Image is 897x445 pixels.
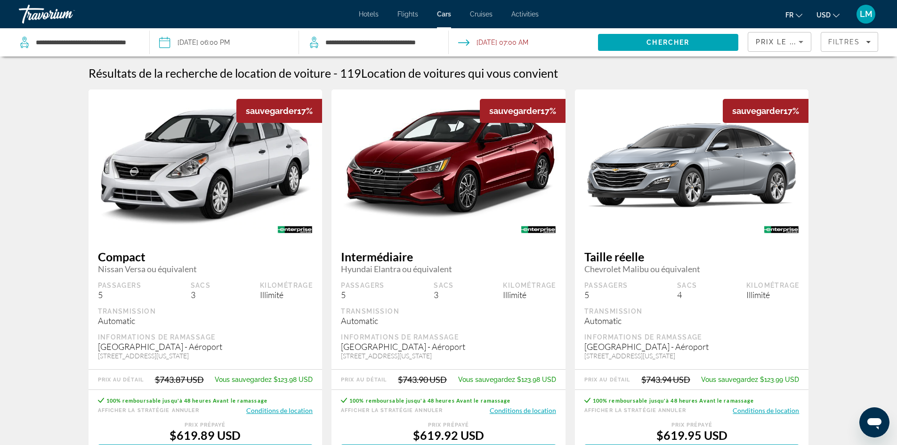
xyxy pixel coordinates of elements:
div: 3 [191,290,211,300]
a: Cars [437,10,451,18]
div: Informations de ramassage [584,333,800,341]
div: Illimité [503,290,556,300]
div: 17% [723,99,808,123]
button: Pickup date: Jul 10, 2026 06:00 PM [159,28,230,57]
h1: Résultats de la recherche de location de voiture [89,66,331,80]
div: Kilométrage [260,281,313,290]
div: $619.89 USD [98,428,313,442]
span: Intermédiaire [341,250,556,264]
div: $123.99 USD [701,376,799,383]
span: fr [785,11,793,19]
div: $123.98 USD [215,376,313,383]
div: Illimité [746,290,799,300]
div: $743.94 USD [641,374,690,385]
div: Sacs [191,281,211,290]
button: Conditions de location [246,406,313,415]
button: Afficher la stratégie Annuler [584,406,686,415]
div: $743.90 USD [398,374,447,385]
div: Automatic [584,316,800,326]
button: Change language [785,8,802,22]
span: sauvegarder [489,106,541,116]
button: Conditions de location [733,406,799,415]
span: Vous sauvegardez [701,376,758,383]
span: Nissan Versa ou équivalent [98,264,313,274]
button: Afficher la stratégie Annuler [341,406,443,415]
a: Activities [511,10,539,18]
span: Taille réelle [584,250,800,264]
span: sauvegarder [246,106,297,116]
span: - [333,66,338,80]
span: Prix ​​le plus bas [756,38,830,46]
div: Prix au détail [584,377,630,383]
div: Sacs [677,281,697,290]
span: USD [816,11,831,19]
div: [GEOGRAPHIC_DATA] - Aéroport [341,341,556,352]
div: $619.92 USD [341,428,556,442]
img: ENTERPRISE [511,219,566,240]
img: Chevrolet Malibu ou équivalent [575,106,809,223]
div: Prix ​​prépayé [98,422,313,428]
a: Hotels [359,10,379,18]
div: 3 [434,290,454,300]
div: $619.95 USD [584,428,800,442]
div: Automatic [341,316,556,326]
img: ENTERPRISE [754,219,808,240]
div: [STREET_ADDRESS][US_STATE] [341,352,556,360]
img: Nissan Versa ou équivalent [89,98,323,232]
div: Informations de ramassage [98,333,313,341]
span: Chevrolet Malibu ou équivalent [584,264,800,274]
span: Location de voitures qui vous convient [361,66,558,80]
button: Search [598,34,738,51]
div: 17% [236,99,322,123]
span: LM [860,9,873,19]
div: Kilométrage [503,281,556,290]
div: Prix ​​prépayé [584,422,800,428]
div: Transmission [584,307,800,316]
button: Open drop-off date and time picker [458,28,528,57]
img: ENTERPRISE [268,219,322,240]
div: Prix ​​prépayé [341,422,556,428]
a: Cruises [470,10,493,18]
a: Flights [397,10,418,18]
div: 5 [584,290,628,300]
div: [STREET_ADDRESS][US_STATE] [98,352,313,360]
span: Chercher [646,39,689,46]
mat-select: Sort by [756,36,803,48]
div: [STREET_ADDRESS][US_STATE] [584,352,800,360]
div: $743.87 USD [155,374,204,385]
button: Filters [821,32,879,52]
button: Change currency [816,8,840,22]
a: Travorium [19,2,113,26]
span: Vous sauvegardez [215,376,272,383]
div: 5 [98,290,142,300]
img: Hyundai Elantra ou équivalent [331,104,566,226]
span: 100% remboursable jusqu'à 48 heures Avant le ramassage [106,397,267,404]
div: Kilométrage [746,281,799,290]
iframe: Bouton de lancement de la fenêtre de messagerie [859,407,889,437]
span: Vous sauvegardez [458,376,515,383]
div: Passagers [584,281,628,290]
span: 100% remboursable jusqu'à 48 heures Avant le ramassage [349,397,510,404]
input: Search pickup location [35,35,135,49]
div: Passagers [98,281,142,290]
div: Prix au détail [341,377,387,383]
div: [GEOGRAPHIC_DATA] - Aéroport [584,341,800,352]
span: Compact [98,250,313,264]
span: 100% remboursable jusqu'à 48 heures Avant le ramassage [593,397,754,404]
div: Illimité [260,290,313,300]
span: Filtres [828,38,860,46]
div: Transmission [341,307,556,316]
button: Conditions de location [490,406,556,415]
button: Afficher la stratégie Annuler [98,406,200,415]
div: 4 [677,290,697,300]
div: $123.98 USD [458,376,556,383]
div: Transmission [98,307,313,316]
div: 17% [480,99,566,123]
div: [GEOGRAPHIC_DATA] - Aéroport [98,341,313,352]
button: User Menu [854,4,878,24]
